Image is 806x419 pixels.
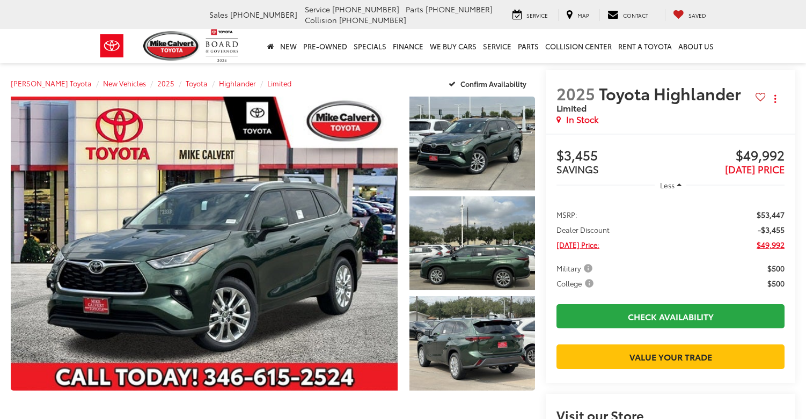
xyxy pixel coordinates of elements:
span: $500 [767,263,785,274]
img: 2025 Toyota Highlander Limited [408,295,536,391]
span: $49,992 [671,148,785,164]
span: Less [660,180,675,190]
span: [PHONE_NUMBER] [332,4,399,14]
span: Collision [305,14,337,25]
span: $500 [767,278,785,289]
a: Specials [350,29,390,63]
a: Check Availability [556,304,785,328]
a: Toyota [186,78,208,88]
a: Parts [515,29,542,63]
a: Expand Photo 0 [11,97,398,391]
a: New Vehicles [103,78,146,88]
a: Contact [599,9,656,21]
img: Mike Calvert Toyota [143,31,200,61]
span: Limited [556,101,587,114]
a: Map [558,9,597,21]
span: Sales [209,9,228,20]
span: $53,447 [757,209,785,220]
span: SAVINGS [556,162,599,176]
span: 2025 [556,82,595,105]
span: Service [305,4,330,14]
button: Less [655,175,687,195]
span: [PHONE_NUMBER] [426,4,493,14]
button: Confirm Availability [443,74,536,93]
a: 2025 [157,78,174,88]
a: Limited [267,78,291,88]
button: College [556,278,597,289]
span: Dealer Discount [556,224,610,235]
button: Military [556,263,596,274]
a: Collision Center [542,29,615,63]
a: Highlander [219,78,256,88]
a: About Us [675,29,717,63]
a: Rent a Toyota [615,29,675,63]
span: Contact [623,11,648,19]
a: Service [504,9,556,21]
a: Home [264,29,277,63]
a: Expand Photo 2 [409,196,535,290]
span: Military [556,263,595,274]
span: In Stock [566,113,598,126]
span: [DATE] PRICE [725,162,785,176]
span: College [556,278,596,289]
span: Saved [688,11,706,19]
span: $49,992 [757,239,785,250]
span: Service [526,11,548,19]
a: [PERSON_NAME] Toyota [11,78,92,88]
span: [PHONE_NUMBER] [339,14,406,25]
a: Pre-Owned [300,29,350,63]
a: WE BUY CARS [427,29,480,63]
span: [DATE] Price: [556,239,599,250]
img: 2025 Toyota Highlander Limited [7,95,402,392]
span: $3,455 [556,148,670,164]
a: New [277,29,300,63]
span: Map [577,11,589,19]
span: dropdown dots [774,94,776,103]
span: Parts [406,4,423,14]
button: Actions [766,89,785,108]
img: 2025 Toyota Highlander Limited [408,195,536,291]
a: Value Your Trade [556,344,785,369]
a: My Saved Vehicles [665,9,714,21]
a: Expand Photo 3 [409,296,535,390]
a: Expand Photo 1 [409,97,535,190]
img: 2025 Toyota Highlander Limited [408,95,536,191]
span: -$3,455 [758,224,785,235]
a: Finance [390,29,427,63]
a: Service [480,29,515,63]
span: Toyota Highlander [599,82,745,105]
span: MSRP: [556,209,577,220]
span: Confirm Availability [460,79,526,89]
span: [PHONE_NUMBER] [230,9,297,20]
img: Toyota [92,28,132,63]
